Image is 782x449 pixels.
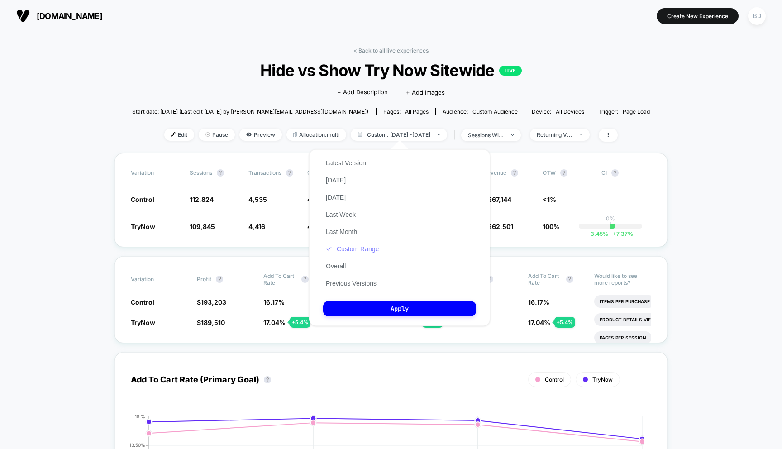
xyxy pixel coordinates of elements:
span: $ [197,319,225,326]
p: 0% [606,215,615,222]
span: Device: [525,108,591,115]
button: ? [511,169,518,177]
button: Apply [323,301,476,316]
span: 17.04 % [528,319,550,326]
span: --- [601,197,651,204]
span: 267,144 [488,196,511,203]
p: | [610,222,611,229]
span: TryNow [592,376,613,383]
button: Create New Experience [657,8,739,24]
span: 16.17 % [263,298,285,306]
p: Would like to see more reports? [594,272,651,286]
span: Sessions [190,169,212,176]
span: $ [197,298,226,306]
img: calendar [358,132,362,137]
span: 109,845 [190,223,215,230]
span: Custom Audience [472,108,518,115]
span: Add To Cart Rate [528,272,562,286]
span: 100% [543,223,560,230]
img: end [511,134,514,136]
span: Control [545,376,564,383]
li: Pages Per Session [594,331,652,344]
span: Transactions [248,169,281,176]
span: 262,501 [488,223,513,230]
span: Pause [199,129,235,141]
button: [DOMAIN_NAME] [14,9,105,23]
span: Profit [197,276,211,282]
span: TryNow [131,319,155,326]
button: Previous Versions [323,279,379,287]
span: 112,824 [190,196,214,203]
div: BD [748,7,766,25]
span: Custom: [DATE] - [DATE] [351,129,447,141]
button: BD [745,7,768,25]
span: 17.04 % [263,319,286,326]
button: Overall [323,262,348,270]
span: | [452,129,461,142]
span: Control [131,298,154,306]
span: Edit [164,129,194,141]
span: 7.37 % [608,230,633,237]
span: + Add Images [406,89,445,96]
div: + 5.4 % [554,317,575,328]
div: Audience: [443,108,518,115]
p: LIVE [499,66,522,76]
button: Last Week [323,210,358,219]
span: Variation [131,272,181,286]
tspan: 18 % [135,413,145,419]
span: Add To Cart Rate [263,272,297,286]
img: end [437,134,440,135]
span: + [613,230,616,237]
span: Start date: [DATE] (Last edit [DATE] by [PERSON_NAME][EMAIL_ADDRESS][DOMAIN_NAME]) [132,108,368,115]
span: Allocation: multi [286,129,346,141]
div: + 5.4 % [290,317,310,328]
li: Product Details Views Rate [594,313,677,326]
span: 16.17 % [528,298,549,306]
div: sessions with impression [468,132,504,139]
div: Pages: [383,108,429,115]
span: Preview [239,129,282,141]
span: 4,535 [248,196,267,203]
span: TryNow [131,223,155,230]
span: 193,203 [201,298,226,306]
button: ? [286,169,293,177]
a: < Back to all live experiences [353,47,429,54]
span: <1% [543,196,556,203]
button: ? [566,276,573,283]
span: + Add Description [337,88,388,97]
button: ? [611,169,619,177]
span: Variation [131,169,181,177]
button: ? [560,169,567,177]
img: rebalance [293,132,297,137]
span: 4,416 [248,223,265,230]
button: Custom Range [323,245,381,253]
button: ? [216,276,223,283]
div: Trigger: [598,108,650,115]
span: 189,510 [201,319,225,326]
span: [DOMAIN_NAME] [37,11,102,21]
tspan: 13.50% [129,442,145,448]
button: Last Month [323,228,360,236]
li: Items Per Purchase [594,295,655,308]
span: 3.45 % [591,230,608,237]
div: Returning Visitors [537,131,573,138]
span: Page Load [623,108,650,115]
button: ? [264,376,271,383]
span: OTW [543,169,592,177]
button: Latest Version [323,159,369,167]
img: Visually logo [16,9,30,23]
span: all devices [556,108,584,115]
span: Control [131,196,154,203]
span: all pages [405,108,429,115]
button: [DATE] [323,193,348,201]
img: edit [171,132,176,137]
button: [DATE] [323,176,348,184]
span: Hide vs Show Try Now Sitewide [158,61,624,80]
img: end [580,134,583,135]
button: ? [217,169,224,177]
span: CI [601,169,651,177]
img: end [205,132,210,137]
